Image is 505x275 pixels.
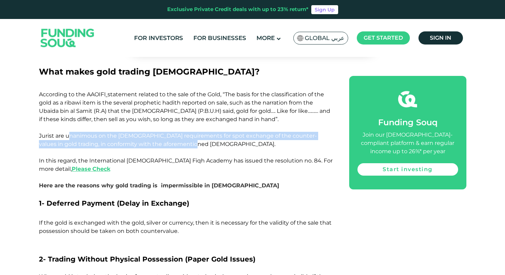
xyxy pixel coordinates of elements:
strong: Check [92,166,110,172]
a: Sign in [418,31,463,45]
span: Funding Souq [378,117,437,127]
img: fsicon [398,90,417,109]
span: Get started [364,35,403,41]
span: More [256,35,275,41]
span: If the gold is exchanged with the gold, silver or currency, then it is necessary for the validity... [39,219,332,234]
span: What makes gold trading [DEMOGRAPHIC_DATA]? [39,67,260,77]
span: Jurist are unanimous on the [DEMOGRAPHIC_DATA] requirements for spot exchange of the counter-valu... [39,132,333,172]
span: According to the AAOIFI [39,91,106,98]
span: Global عربي [305,34,344,42]
span: 1- Deferred Payment (Delay in Exchange) [39,199,189,207]
a: For Businesses [192,32,248,44]
span: 2- Trading Without Physical Possession (Paper Gold Issues) [39,255,255,263]
a: Start investing [357,163,458,176]
span: Sign in [430,35,451,41]
strong: Here are the reasons why gold trading is impermissible in [DEMOGRAPHIC_DATA] [39,182,279,189]
a: For Investors [132,32,185,44]
div: Join our [DEMOGRAPHIC_DATA]-compliant platform & earn regular income up to 26%* per year [357,131,458,156]
div: Exclusive Private Credit deals with up to 23% return* [167,6,309,13]
strong: Please [72,166,91,172]
img: SA Flag [297,35,303,41]
img: Logo [34,21,101,56]
a: Sign Up [311,5,338,14]
span: statement related to the sale of the Gold, “The basis for the classification of the gold as a rib... [39,91,330,122]
a: Please Check [72,166,110,172]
